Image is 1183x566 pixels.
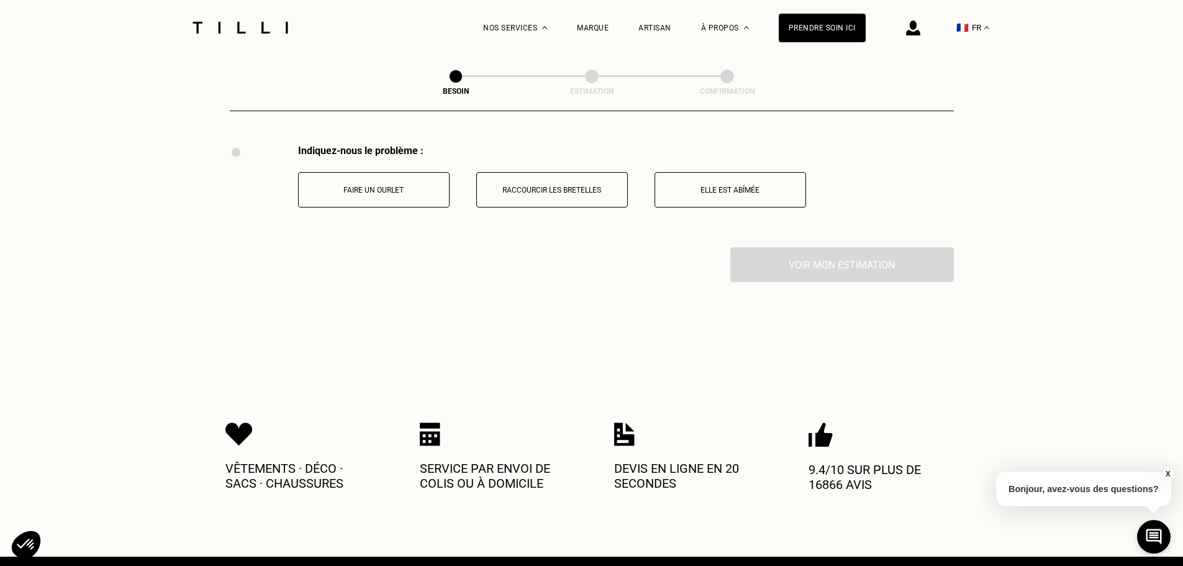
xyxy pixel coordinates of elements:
p: Devis en ligne en 20 secondes [614,461,763,491]
p: Service par envoi de colis ou à domicile [420,461,569,491]
p: Vêtements · Déco · Sacs · Chaussures [225,461,374,491]
a: Marque [577,24,609,32]
button: Faire un ourlet [298,172,450,208]
span: 🇫🇷 [956,22,969,34]
div: Besoin [394,87,518,96]
p: Faire un ourlet [305,186,443,194]
a: Artisan [638,24,671,32]
img: Icon [420,422,440,446]
p: Bonjour, avez-vous des questions? [996,472,1171,506]
p: Raccourcir les bretelles [483,186,621,194]
img: Menu déroulant [542,26,547,29]
button: Elle est abîmée [655,172,806,208]
a: Prendre soin ici [779,14,866,42]
div: Estimation [530,87,654,96]
p: Elle est abîmée [661,186,799,194]
img: icône connexion [906,21,920,35]
img: Icon [809,422,833,447]
img: Icon [225,422,253,446]
div: Confirmation [665,87,789,96]
img: Icon [614,422,635,446]
p: 9.4/10 sur plus de 16866 avis [809,462,958,492]
div: Indiquez-nous le problème : [298,145,806,157]
img: Menu déroulant à propos [744,26,749,29]
button: X [1161,467,1174,481]
img: menu déroulant [984,26,989,29]
img: Logo du service de couturière Tilli [188,22,292,34]
button: Raccourcir les bretelles [476,172,628,208]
